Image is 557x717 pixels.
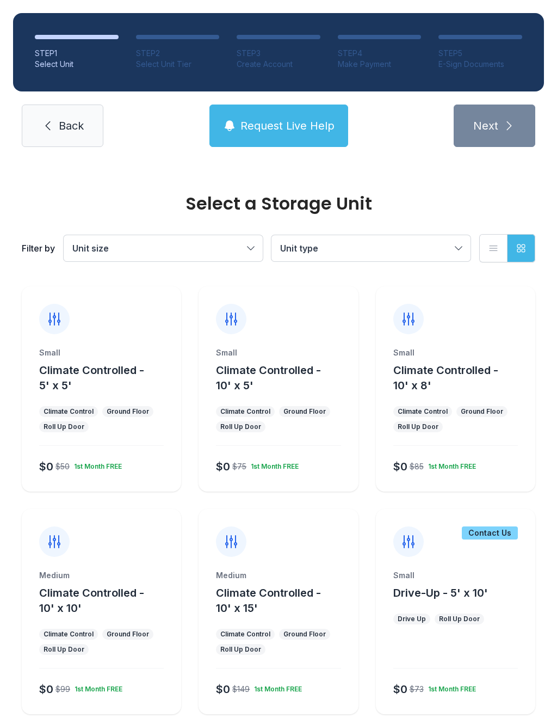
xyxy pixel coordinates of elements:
[216,682,230,697] div: $0
[216,347,341,358] div: Small
[439,615,480,623] div: Roll Up Door
[393,586,488,599] span: Drive-Up - 5' x 10'
[216,585,354,616] button: Climate Controlled - 10' x 15'
[220,407,270,416] div: Climate Control
[393,347,518,358] div: Small
[72,243,109,254] span: Unit size
[398,407,448,416] div: Climate Control
[64,235,263,261] button: Unit size
[55,461,70,472] div: $50
[216,363,354,393] button: Climate Controlled - 10' x 5'
[410,684,424,695] div: $73
[424,458,476,471] div: 1st Month FREE
[39,364,144,392] span: Climate Controlled - 5' x 5'
[393,585,488,600] button: Drive-Up - 5' x 10'
[35,59,119,70] div: Select Unit
[70,681,122,694] div: 1st Month FREE
[39,585,177,616] button: Climate Controlled - 10' x 10'
[136,59,220,70] div: Select Unit Tier
[70,458,122,471] div: 1st Month FREE
[393,682,407,697] div: $0
[398,422,438,431] div: Roll Up Door
[39,459,53,474] div: $0
[39,586,144,615] span: Climate Controlled - 10' x 10'
[232,461,246,472] div: $75
[35,48,119,59] div: STEP 1
[240,118,335,133] span: Request Live Help
[246,458,299,471] div: 1st Month FREE
[39,682,53,697] div: $0
[271,235,471,261] button: Unit type
[220,645,261,654] div: Roll Up Door
[461,407,503,416] div: Ground Floor
[462,526,518,540] div: Contact Us
[280,243,318,254] span: Unit type
[393,459,407,474] div: $0
[338,48,422,59] div: STEP 4
[39,347,164,358] div: Small
[250,681,302,694] div: 1st Month FREE
[216,459,230,474] div: $0
[473,118,498,133] span: Next
[237,48,320,59] div: STEP 3
[44,645,84,654] div: Roll Up Door
[216,364,321,392] span: Climate Controlled - 10' x 5'
[438,48,522,59] div: STEP 5
[338,59,422,70] div: Make Payment
[283,407,326,416] div: Ground Floor
[220,422,261,431] div: Roll Up Door
[39,570,164,581] div: Medium
[216,570,341,581] div: Medium
[107,407,149,416] div: Ground Floor
[44,407,94,416] div: Climate Control
[393,363,531,393] button: Climate Controlled - 10' x 8'
[220,630,270,639] div: Climate Control
[216,586,321,615] span: Climate Controlled - 10' x 15'
[22,195,535,212] div: Select a Storage Unit
[22,242,55,255] div: Filter by
[59,118,84,133] span: Back
[393,364,498,392] span: Climate Controlled - 10' x 8'
[424,681,476,694] div: 1st Month FREE
[438,59,522,70] div: E-Sign Documents
[393,570,518,581] div: Small
[232,684,250,695] div: $149
[136,48,220,59] div: STEP 2
[283,630,326,639] div: Ground Floor
[39,363,177,393] button: Climate Controlled - 5' x 5'
[237,59,320,70] div: Create Account
[410,461,424,472] div: $85
[398,615,426,623] div: Drive Up
[107,630,149,639] div: Ground Floor
[55,684,70,695] div: $99
[44,422,84,431] div: Roll Up Door
[44,630,94,639] div: Climate Control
